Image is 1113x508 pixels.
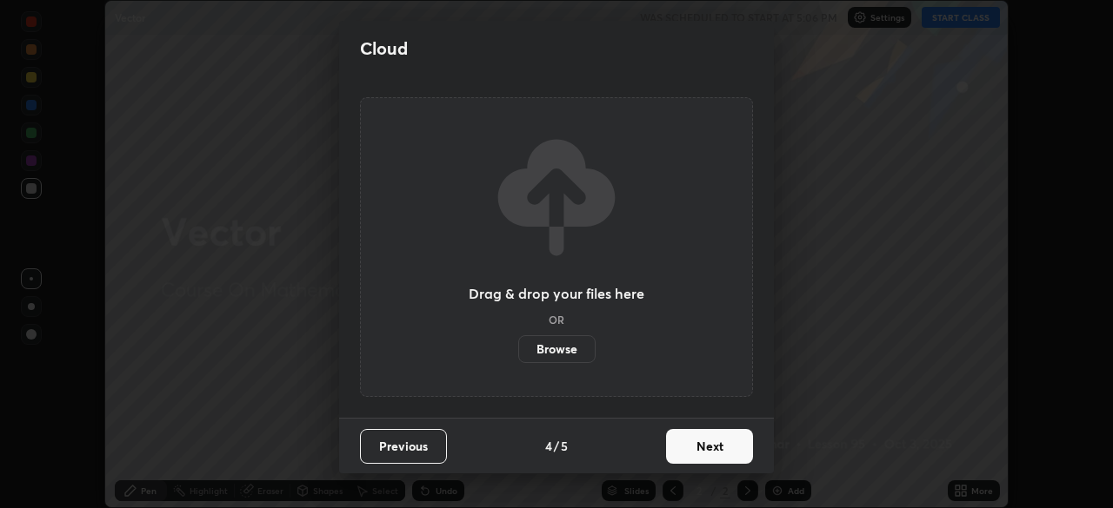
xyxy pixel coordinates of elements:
[360,429,447,464] button: Previous
[469,287,644,300] h3: Drag & drop your files here
[561,437,568,455] h4: 5
[360,37,408,60] h2: Cloud
[554,437,559,455] h4: /
[545,437,552,455] h4: 4
[666,429,753,464] button: Next
[549,314,564,325] h5: OR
